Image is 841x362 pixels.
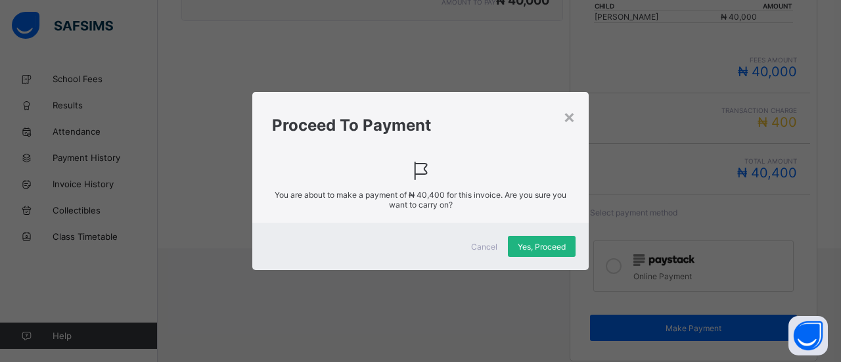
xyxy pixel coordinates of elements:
span: ₦ 40,400 [409,190,445,200]
span: Cancel [471,242,497,252]
h1: Proceed To Payment [272,116,569,135]
div: × [563,105,576,127]
span: You are about to make a payment of for this invoice. Are you sure you want to carry on? [272,190,569,210]
button: Open asap [788,316,828,355]
span: Yes, Proceed [518,242,566,252]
